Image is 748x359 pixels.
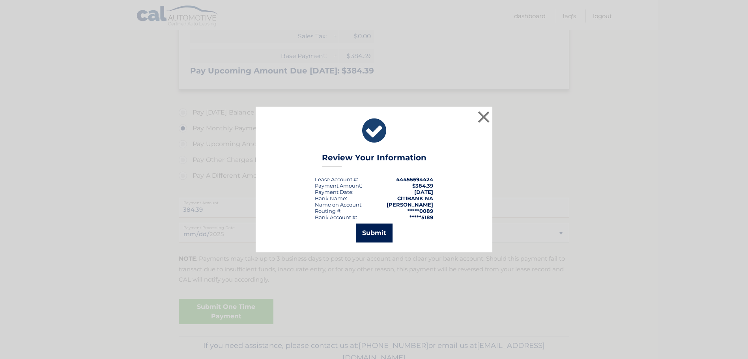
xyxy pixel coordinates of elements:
[315,182,362,189] div: Payment Amount:
[412,182,433,189] span: $384.39
[315,189,353,195] div: :
[356,224,393,242] button: Submit
[387,201,433,208] strong: [PERSON_NAME]
[396,176,433,182] strong: 44455694424
[315,176,358,182] div: Lease Account #:
[397,195,433,201] strong: CITIBANK NA
[414,189,433,195] span: [DATE]
[315,189,352,195] span: Payment Date
[315,208,342,214] div: Routing #:
[315,214,357,220] div: Bank Account #:
[315,201,363,208] div: Name on Account:
[322,153,426,167] h3: Review Your Information
[315,195,347,201] div: Bank Name:
[476,109,492,125] button: ×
